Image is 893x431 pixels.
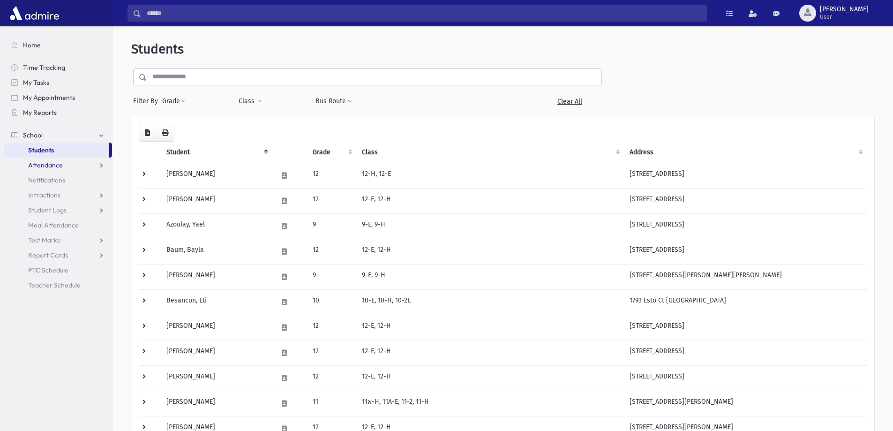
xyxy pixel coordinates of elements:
td: 10 [307,289,356,315]
td: 10-E, 10-H, 10-2E [356,289,624,315]
td: 12-E, 12-H [356,315,624,340]
td: 1793 Esto Ct [GEOGRAPHIC_DATA] [624,289,867,315]
td: Besancon, Eti [161,289,272,315]
a: Student Logs [4,203,112,218]
span: PTC Schedule [28,266,68,274]
td: [PERSON_NAME] [161,264,272,289]
td: 12 [307,340,356,365]
span: [PERSON_NAME] [820,6,869,13]
span: Student Logs [28,206,67,214]
td: [PERSON_NAME] [161,365,272,391]
td: 9 [307,213,356,239]
td: [STREET_ADDRESS] [624,239,867,264]
button: Class [238,93,262,110]
span: Students [131,41,184,57]
td: [PERSON_NAME] [161,163,272,188]
span: Test Marks [28,236,60,244]
td: [STREET_ADDRESS] [624,365,867,391]
td: 12 [307,188,356,213]
button: Print [156,125,174,142]
td: [STREET_ADDRESS] [624,163,867,188]
a: Report Cards [4,248,112,263]
a: Test Marks [4,233,112,248]
td: [PERSON_NAME] [161,315,272,340]
a: Clear All [537,93,602,110]
td: [STREET_ADDRESS] [624,315,867,340]
span: My Reports [23,108,57,117]
button: Bus Route [315,93,353,110]
span: School [23,131,43,139]
a: PTC Schedule [4,263,112,278]
td: 12-E, 12-H [356,340,624,365]
td: [STREET_ADDRESS] [624,188,867,213]
td: [PERSON_NAME] [161,391,272,416]
a: Time Tracking [4,60,112,75]
th: Student: activate to sort column descending [161,142,272,163]
span: Students [28,146,54,154]
th: Address: activate to sort column ascending [624,142,867,163]
button: CSV [139,125,156,142]
td: [PERSON_NAME] [161,340,272,365]
td: [PERSON_NAME] [161,188,272,213]
td: 11 [307,391,356,416]
td: [STREET_ADDRESS] [624,340,867,365]
span: Report Cards [28,251,68,259]
td: Baum, Bayla [161,239,272,264]
span: My Tasks [23,78,49,87]
td: 12 [307,315,356,340]
span: Home [23,41,41,49]
td: 12-E, 12-H [356,188,624,213]
td: 12-H, 12-E [356,163,624,188]
td: 9-E, 9-H [356,264,624,289]
a: Teacher Schedule [4,278,112,293]
td: 12-E, 12-H [356,239,624,264]
span: Notifications [28,176,65,184]
td: [STREET_ADDRESS][PERSON_NAME] [624,391,867,416]
span: Teacher Schedule [28,281,81,289]
th: Grade: activate to sort column ascending [307,142,356,163]
td: 12 [307,163,356,188]
a: My Tasks [4,75,112,90]
td: 12 [307,239,356,264]
a: Students [4,143,109,158]
th: Class: activate to sort column ascending [356,142,624,163]
span: Infractions [28,191,60,199]
a: Home [4,38,112,53]
span: User [820,13,869,21]
a: My Appointments [4,90,112,105]
td: 9 [307,264,356,289]
button: Grade [162,93,187,110]
td: [STREET_ADDRESS][PERSON_NAME][PERSON_NAME] [624,264,867,289]
a: Attendance [4,158,112,173]
td: Azoulay, Yael [161,213,272,239]
span: Meal Attendance [28,221,79,229]
span: Attendance [28,161,63,169]
img: AdmirePro [8,4,61,23]
a: Notifications [4,173,112,188]
td: 11א-H, 11A-E, 11-2, 11-H [356,391,624,416]
span: Time Tracking [23,63,65,72]
td: 12-E, 12-H [356,365,624,391]
td: 12 [307,365,356,391]
a: School [4,128,112,143]
span: Filter By [133,96,162,106]
td: 9-E, 9-H [356,213,624,239]
span: My Appointments [23,93,75,102]
a: Infractions [4,188,112,203]
td: [STREET_ADDRESS] [624,213,867,239]
a: My Reports [4,105,112,120]
a: Meal Attendance [4,218,112,233]
input: Search [141,5,706,22]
